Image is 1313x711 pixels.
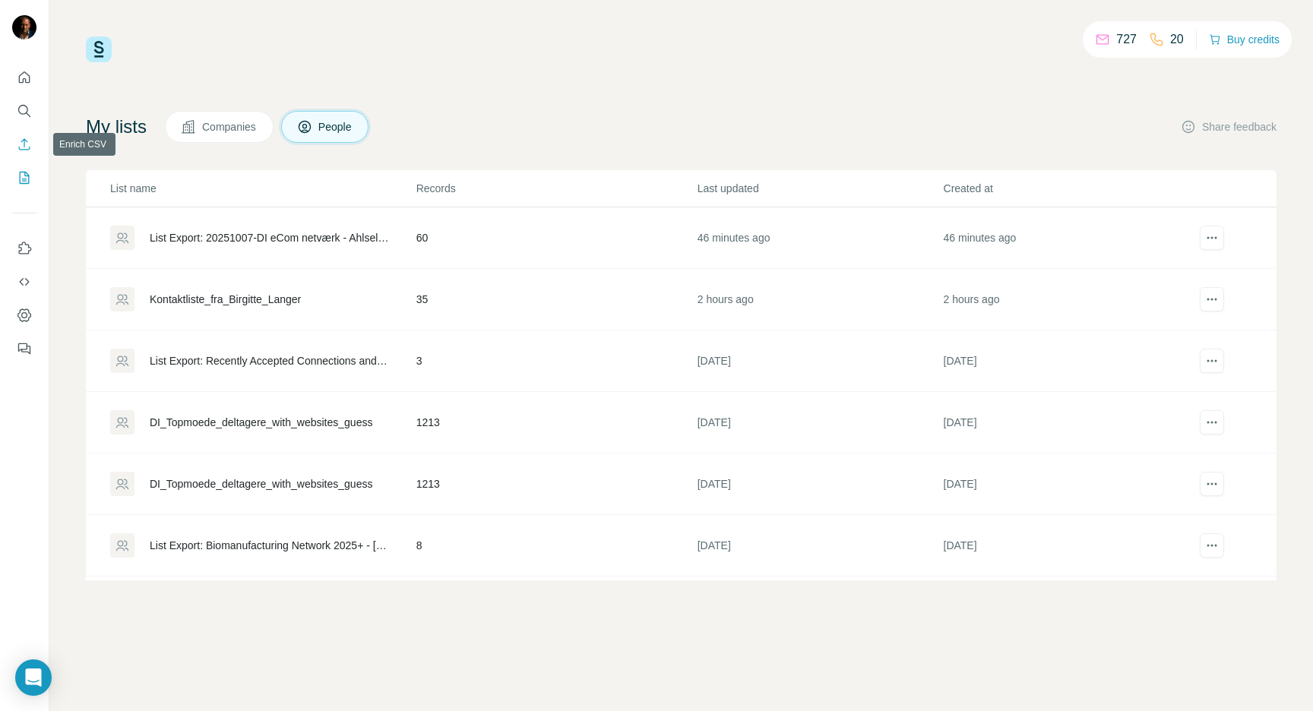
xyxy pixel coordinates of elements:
button: My lists [12,164,36,191]
div: Kontaktliste_fra_Birgitte_Langer [150,292,301,307]
button: Use Surfe on LinkedIn [12,235,36,262]
button: Feedback [12,335,36,362]
div: DI_Topmoede_deltagere_with_websites_guess [150,476,372,491]
span: Companies [202,119,258,134]
td: 3 [416,330,697,392]
td: [DATE] [943,515,1189,577]
td: 46 minutes ago [943,207,1189,269]
td: 2 hours ago [943,269,1189,330]
button: actions [1200,287,1224,311]
div: List Export: 20251007-DI eCom netværk - Ahlsell - [DATE] 12:01 [150,230,391,245]
td: [DATE] [943,453,1189,515]
button: Buy credits [1209,29,1280,50]
button: actions [1200,410,1224,434]
td: 3 [416,577,697,638]
button: Quick start [12,64,36,91]
td: [DATE] [697,392,943,453]
td: 2 hours ago [697,269,943,330]
p: List name [110,181,415,196]
td: 8 [416,515,697,577]
button: Use Surfe API [12,268,36,295]
td: [DATE] [943,577,1189,638]
td: [DATE] [697,330,943,392]
p: Last updated [698,181,942,196]
td: [DATE] [943,392,1189,453]
td: [DATE] [943,330,1189,392]
div: List Export: Biomanufacturing Network 2025+ - [DATE] 11:04 [150,538,391,553]
p: Created at [944,181,1188,196]
td: 60 [416,207,697,269]
td: [DATE] [697,515,943,577]
img: Avatar [12,15,36,39]
td: [DATE] [697,453,943,515]
td: [DATE] [697,577,943,638]
td: 46 minutes ago [697,207,943,269]
button: Search [12,97,36,125]
button: Share feedback [1181,119,1277,134]
td: 1213 [416,453,697,515]
td: 1213 [416,392,697,453]
div: DI_Topmoede_deltagere_with_websites_guess [150,415,372,430]
button: actions [1200,472,1224,496]
p: 20 [1170,30,1184,49]
span: People [318,119,353,134]
div: List Export: Recently Accepted Connections and InMails - [DATE] 09:46 [150,353,391,368]
td: 35 [416,269,697,330]
h4: My lists [86,115,147,139]
button: Dashboard [12,302,36,329]
button: Enrich CSV [12,131,36,158]
button: actions [1200,349,1224,373]
p: 727 [1116,30,1137,49]
button: actions [1200,533,1224,558]
p: Records [416,181,696,196]
img: Surfe Logo [86,36,112,62]
button: actions [1200,226,1224,250]
div: Open Intercom Messenger [15,659,52,696]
